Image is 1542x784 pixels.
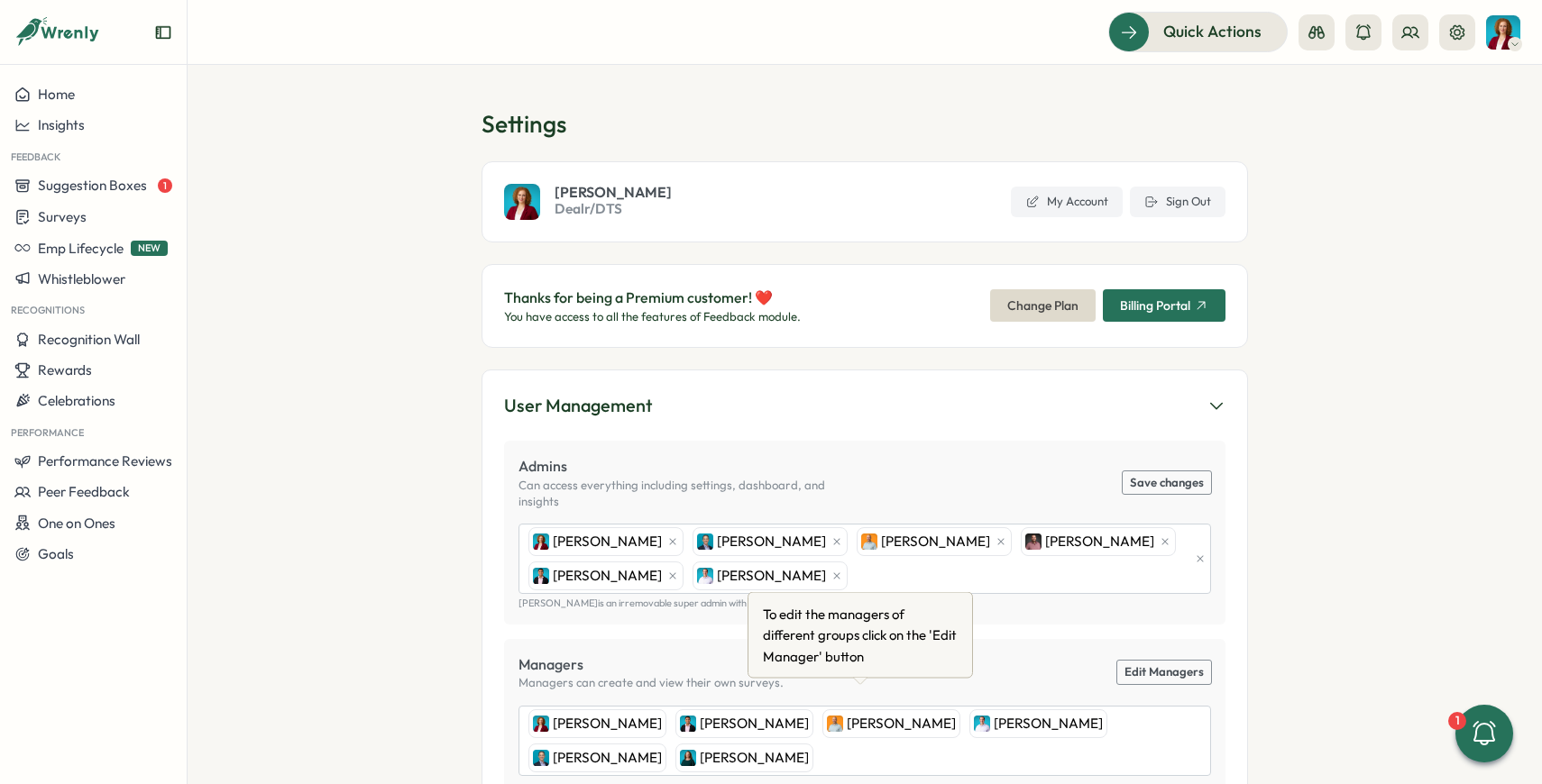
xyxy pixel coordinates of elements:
button: Save changes [1123,471,1211,495]
img: Rachel Armstrong [504,184,540,220]
a: Edit Managers [1117,661,1211,684]
img: Forrest Middleton [974,716,990,732]
span: [PERSON_NAME] [847,714,956,734]
p: Managers [519,653,784,676]
span: [PERSON_NAME] [700,714,809,734]
span: Recognition Wall [38,331,140,348]
span: [PERSON_NAME] [700,748,809,768]
span: [PERSON_NAME] [553,748,662,768]
span: Sign Out [1166,194,1211,210]
p: Can access everything including settings, dashboard, and insights [519,478,865,509]
img: Alex Hill [827,716,843,732]
span: Peer Feedback [38,483,130,500]
span: [PERSON_NAME] [553,714,662,734]
img: Zach Downing [1025,533,1042,550]
span: Quick Actions [1163,20,1262,43]
span: [PERSON_NAME] [994,714,1103,734]
button: Change Plan [990,289,1096,322]
span: 1 [158,178,172,193]
a: My Account [1011,187,1123,217]
img: Rachel Armstrong [533,716,549,732]
p: [PERSON_NAME] is an irremovable super admin with unrestricted access. [519,597,1211,609]
button: Quick Actions [1108,12,1288,51]
div: 1 [1448,712,1466,730]
img: Alex Hill [861,533,877,550]
span: Rewards [38,361,92,378]
img: Brayden Antonio [680,716,696,732]
img: Rachel Armstrong [1486,15,1520,50]
h1: Settings [482,108,1248,140]
span: Suggestion Boxes [38,177,147,194]
span: [PERSON_NAME] [555,185,672,199]
span: [PERSON_NAME] [1045,532,1154,552]
span: [PERSON_NAME] [717,532,826,552]
span: My Account [1047,194,1108,210]
span: Performance Reviews [38,452,172,469]
img: Tom Bottagaro [697,533,713,550]
span: NEW [131,241,168,256]
span: Insights [38,116,85,133]
img: Forrest Middleton [697,568,713,584]
div: User Management [504,392,652,420]
p: You have access to all the features of Feedback module. [504,309,801,325]
span: [PERSON_NAME] [553,566,662,586]
img: Brayden Antonio [533,568,549,584]
p: Managers can create and view their own surveys. [519,675,784,691]
span: Dealr/DTS [555,199,672,219]
span: Change Plan [1007,290,1078,321]
button: User Management [504,392,1225,420]
span: Billing Portal [1120,299,1190,312]
span: [PERSON_NAME] [717,566,826,586]
button: 1 [1455,705,1513,762]
button: Expand sidebar [154,23,172,41]
span: Home [38,86,75,103]
p: Admins [519,455,865,478]
button: Sign Out [1130,187,1225,217]
span: Whistleblower [38,270,125,287]
div: To edit the managers of different groups click on the 'Edit Manager' button [759,600,961,670]
img: Rachel Armstrong [533,533,549,550]
span: Surveys [38,208,87,225]
span: [PERSON_NAME] [881,532,990,552]
span: [PERSON_NAME] [553,532,662,552]
span: One on Ones [38,515,115,532]
img: Monica Robertson [680,750,696,766]
p: Thanks for being a Premium customer! ❤️ [504,287,801,309]
button: Billing Portal [1103,289,1225,322]
span: Goals [38,545,74,562]
img: Tom Bottagaro [533,750,549,766]
span: Emp Lifecycle [38,240,124,257]
span: Celebrations [38,392,115,409]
